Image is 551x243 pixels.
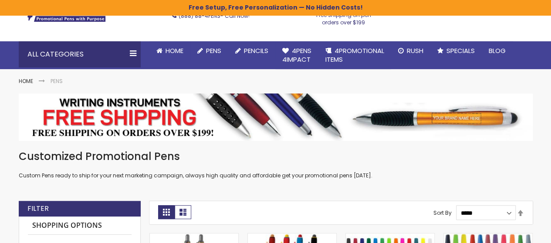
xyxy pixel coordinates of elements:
[479,220,551,243] iframe: Google Customer Reviews
[489,46,506,55] span: Blog
[228,41,275,60] a: Pencils
[19,150,533,180] div: Custom Pens ready to ship for your next marketing campaign, always high quality and affordable ge...
[206,46,221,55] span: Pens
[19,77,33,85] a: Home
[150,233,238,240] a: Bamboo Sophisticate Pen - ColorJet Imprint
[444,233,532,240] a: Belfast Value Stick Pen
[391,41,430,60] a: Rush
[244,46,268,55] span: Pencils
[158,205,175,219] strong: Grid
[19,93,533,140] img: Pens
[28,216,132,235] strong: Shopping Options
[282,46,311,64] span: 4Pens 4impact
[179,12,220,20] a: (888) 88-4PENS
[446,46,475,55] span: Specials
[407,46,423,55] span: Rush
[307,8,380,26] div: Free shipping on pen orders over $199
[19,150,533,163] h1: Customized Promotional Pens
[430,41,482,60] a: Specials
[318,41,391,70] a: 4PROMOTIONALITEMS
[51,77,63,85] strong: Pens
[19,41,141,67] div: All Categories
[166,46,183,55] span: Home
[27,204,49,213] strong: Filter
[325,46,384,64] span: 4PROMOTIONAL ITEMS
[346,233,434,240] a: Belfast B Value Stick Pen
[149,41,190,60] a: Home
[248,233,336,240] a: Superhero Ellipse Softy Pen with Stylus - Laser Engraved
[482,41,513,60] a: Blog
[433,209,452,216] label: Sort By
[190,41,228,60] a: Pens
[275,41,318,70] a: 4Pens4impact
[179,12,250,20] span: - Call Now!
